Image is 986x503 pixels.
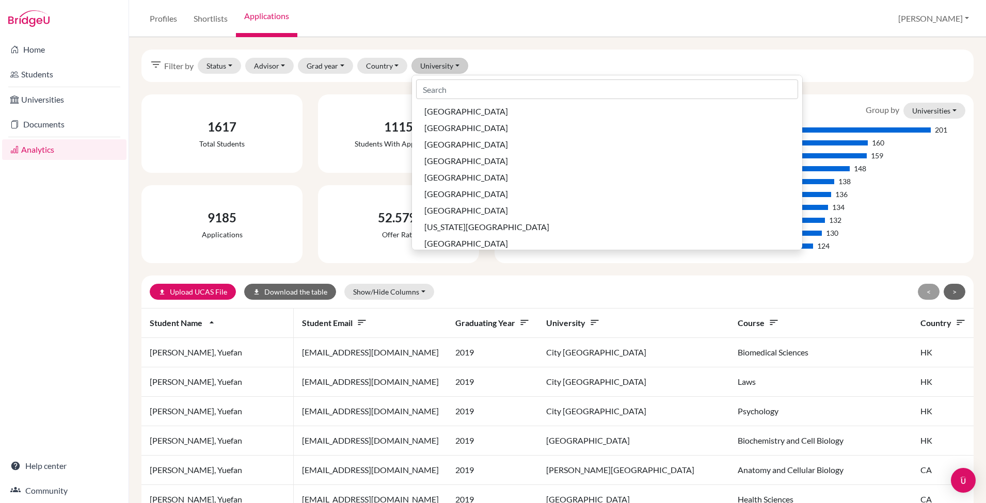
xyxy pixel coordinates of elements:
[738,318,779,328] span: Course
[244,284,336,300] button: downloadDownload the table
[2,114,126,135] a: Documents
[912,367,974,397] td: HK
[956,317,966,328] i: sort
[355,118,442,136] div: 1115
[538,397,729,426] td: City [GEOGRAPHIC_DATA]
[944,284,965,300] button: >
[538,456,729,485] td: [PERSON_NAME][GEOGRAPHIC_DATA]
[355,138,442,149] div: Students with applications
[935,124,947,135] div: 201
[729,397,912,426] td: Psychology
[199,138,245,149] div: Total students
[424,171,508,184] span: [GEOGRAPHIC_DATA]
[424,105,508,118] span: [GEOGRAPHIC_DATA]
[245,58,294,74] button: Advisor
[729,367,912,397] td: Laws
[729,338,912,367] td: Biomedical Sciences
[538,426,729,456] td: [GEOGRAPHIC_DATA]
[920,318,966,328] span: Country
[2,39,126,60] a: Home
[455,318,530,328] span: Graduating year
[416,79,798,99] input: Search
[590,317,600,328] i: sort
[378,208,419,227] div: 52.57%
[411,58,468,74] button: University
[294,397,447,426] td: [EMAIL_ADDRESS][DOMAIN_NAME]
[412,153,802,169] button: [GEOGRAPHIC_DATA]
[199,118,245,136] div: 1617
[2,480,126,501] a: Community
[357,58,408,74] button: Country
[817,240,830,251] div: 124
[412,103,802,120] button: [GEOGRAPHIC_DATA]
[912,397,974,426] td: HK
[2,64,126,85] a: Students
[298,58,353,74] button: Grad year
[412,202,802,219] button: [GEOGRAPHIC_DATA]
[294,426,447,456] td: [EMAIL_ADDRESS][DOMAIN_NAME]
[447,338,538,367] td: 2019
[344,284,434,300] button: Show/Hide Columns
[424,155,508,167] span: [GEOGRAPHIC_DATA]
[447,397,538,426] td: 2019
[769,317,779,328] i: sort
[858,103,973,119] div: Group by
[412,169,802,186] button: [GEOGRAPHIC_DATA]
[538,338,729,367] td: City [GEOGRAPHIC_DATA]
[2,89,126,110] a: Universities
[412,136,802,153] button: [GEOGRAPHIC_DATA]
[8,10,50,27] img: Bridge-U
[206,317,217,328] i: arrow_drop_up
[294,338,447,367] td: [EMAIL_ADDRESS][DOMAIN_NAME]
[141,397,294,426] td: [PERSON_NAME], Yuefan
[141,338,294,367] td: [PERSON_NAME], Yuefan
[424,122,508,134] span: [GEOGRAPHIC_DATA]
[872,137,884,148] div: 160
[424,221,549,233] span: [US_STATE][GEOGRAPHIC_DATA]
[424,138,508,151] span: [GEOGRAPHIC_DATA]
[150,318,217,328] span: Student name
[294,367,447,397] td: [EMAIL_ADDRESS][DOMAIN_NAME]
[164,60,194,72] span: Filter by
[141,367,294,397] td: [PERSON_NAME], Yuefan
[158,288,166,296] i: upload
[894,9,974,28] button: [PERSON_NAME]
[912,456,974,485] td: CA
[141,426,294,456] td: [PERSON_NAME], Yuefan
[412,120,802,136] button: [GEOGRAPHIC_DATA]
[826,228,838,238] div: 130
[729,426,912,456] td: Biochemistry and Cell Biology
[294,456,447,485] td: [EMAIL_ADDRESS][DOMAIN_NAME]
[2,139,126,160] a: Analytics
[253,288,260,296] i: download
[424,188,508,200] span: [GEOGRAPHIC_DATA]
[546,318,600,328] span: University
[150,58,162,71] i: filter_list
[412,219,802,235] button: [US_STATE][GEOGRAPHIC_DATA]
[519,317,530,328] i: sort
[141,456,294,485] td: [PERSON_NAME], Yuefan
[412,235,802,252] button: [GEOGRAPHIC_DATA]
[729,456,912,485] td: Anatomy and Cellular Biology
[854,163,866,174] div: 148
[912,426,974,456] td: HK
[302,318,367,328] span: Student email
[912,338,974,367] td: HK
[424,237,508,250] span: [GEOGRAPHIC_DATA]
[447,426,538,456] td: 2019
[832,202,845,213] div: 134
[447,456,538,485] td: 2019
[871,150,883,161] div: 159
[903,103,965,119] button: Universities
[951,468,976,493] div: Open Intercom Messenger
[829,215,841,225] div: 132
[357,317,367,328] i: sort
[424,204,508,217] span: [GEOGRAPHIC_DATA]
[412,186,802,202] button: [GEOGRAPHIC_DATA]
[447,367,538,397] td: 2019
[838,176,851,187] div: 138
[202,229,243,240] div: Applications
[835,189,848,200] div: 136
[411,75,803,250] div: University
[918,284,940,300] button: <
